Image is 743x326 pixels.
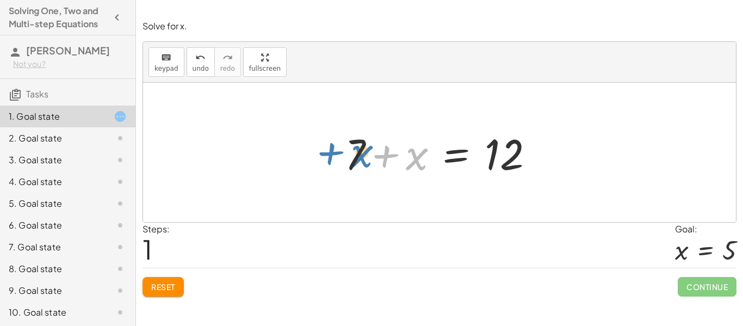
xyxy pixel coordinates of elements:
[187,47,215,77] button: undoundo
[161,51,171,64] i: keyboard
[13,59,127,70] div: Not you?
[9,175,96,188] div: 4. Goal state
[114,241,127,254] i: Task not started.
[9,262,96,275] div: 8. Goal state
[243,47,287,77] button: fullscreen
[9,197,96,210] div: 5. Goal state
[143,20,736,33] p: Solve for x.
[143,277,184,297] button: Reset
[675,223,736,236] div: Goal:
[9,110,96,123] div: 1. Goal state
[26,44,110,57] span: [PERSON_NAME]
[9,241,96,254] div: 7. Goal state
[26,88,48,100] span: Tasks
[220,65,235,72] span: redo
[151,282,175,292] span: Reset
[114,284,127,297] i: Task not started.
[114,153,127,167] i: Task not started.
[9,284,96,297] div: 9. Goal state
[222,51,233,64] i: redo
[114,219,127,232] i: Task not started.
[114,110,127,123] i: Task started.
[114,306,127,319] i: Task not started.
[114,132,127,145] i: Task not started.
[193,65,209,72] span: undo
[195,51,206,64] i: undo
[154,65,178,72] span: keypad
[114,262,127,275] i: Task not started.
[214,47,241,77] button: redoredo
[143,223,170,235] label: Steps:
[249,65,281,72] span: fullscreen
[114,175,127,188] i: Task not started.
[9,4,107,30] h4: Solving One, Two and Multi-step Equations
[114,197,127,210] i: Task not started.
[9,153,96,167] div: 3. Goal state
[9,219,96,232] div: 6. Goal state
[9,132,96,145] div: 2. Goal state
[9,306,96,319] div: 10. Goal state
[143,232,152,266] span: 1
[148,47,184,77] button: keyboardkeypad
